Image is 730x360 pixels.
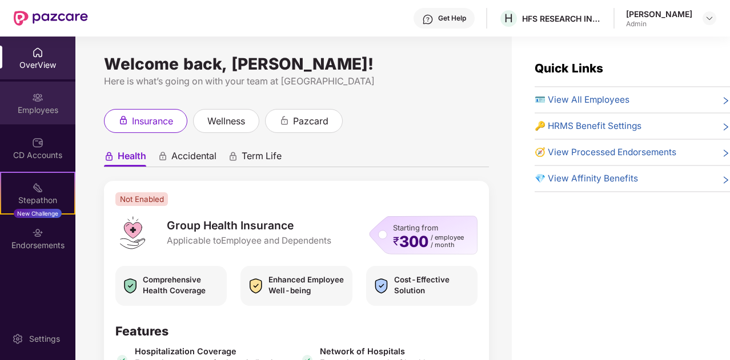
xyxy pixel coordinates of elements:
[372,274,391,298] img: icon
[246,274,265,298] img: icon
[504,11,513,25] span: H
[1,195,74,206] div: Stepathon
[135,346,292,357] span: Hospitalization Coverage
[121,274,139,298] img: icon
[535,172,638,185] span: 💎 View Affinity Benefits
[32,47,43,58] img: svg+xml;base64,PHN2ZyBpZD0iSG9tZSIgeG1sbnM9Imh0dHA6Ly93d3cudzMub3JnLzIwMDAvc3ZnIiB3aWR0aD0iMjAiIG...
[115,216,150,250] img: logo
[279,115,290,126] div: animation
[535,145,676,159] span: 🧭 View Processed Endorsements
[422,14,434,25] img: svg+xml;base64,PHN2ZyBpZD0iSGVscC0zMngzMiIgeG1sbnM9Imh0dHA6Ly93d3cudzMub3JnLzIwMDAvc3ZnIiB3aWR0aD...
[721,122,730,133] span: right
[207,114,245,128] span: wellness
[14,209,62,218] div: New Challenge
[26,333,63,345] div: Settings
[115,323,477,339] div: Features
[293,114,328,128] span: pazcard
[167,218,331,233] span: Group Health Insurance
[115,192,168,206] span: Not Enabled
[118,150,146,167] span: Health
[132,114,173,128] span: insurance
[431,241,464,249] span: / month
[535,93,629,107] span: 🪪 View All Employees
[705,14,714,23] img: svg+xml;base64,PHN2ZyBpZD0iRHJvcGRvd24tMzJ4MzIiIHhtbG5zPSJodHRwOi8vd3d3LnczLm9yZy8yMDAwL3N2ZyIgd2...
[104,59,489,68] div: Welcome back, [PERSON_NAME]!
[393,237,399,246] span: ₹
[522,13,602,24] div: HFS RESEARCH INDIA PRIVATE LIMITED
[143,274,221,296] span: Comprehensive Health Coverage
[171,150,216,167] span: Accidental
[535,61,603,75] span: Quick Links
[104,151,114,161] div: animation
[399,234,428,249] span: 300
[721,148,730,159] span: right
[393,223,438,232] span: Starting from
[626,9,692,19] div: [PERSON_NAME]
[394,274,472,296] span: Cost-Effective Solution
[228,151,238,161] div: animation
[32,182,43,193] img: svg+xml;base64,PHN2ZyB4bWxucz0iaHR0cDovL3d3dy53My5vcmcvMjAwMC9zdmciIHdpZHRoPSIyMSIgaGVpZ2h0PSIyMC...
[242,150,282,167] span: Term Life
[626,19,692,29] div: Admin
[320,346,478,357] span: Network of Hospitals
[721,174,730,185] span: right
[167,234,331,247] span: Applicable to Employee and Dependents
[431,234,464,241] span: / employee
[438,14,466,23] div: Get Help
[721,95,730,107] span: right
[268,274,346,296] span: Enhanced Employee Well-being
[32,92,43,103] img: svg+xml;base64,PHN2ZyBpZD0iRW1wbG95ZWVzIiB4bWxucz0iaHR0cDovL3d3dy53My5vcmcvMjAwMC9zdmciIHdpZHRoPS...
[32,137,43,148] img: svg+xml;base64,PHN2ZyBpZD0iQ0RfQWNjb3VudHMiIGRhdGEtbmFtZT0iQ0QgQWNjb3VudHMiIHhtbG5zPSJodHRwOi8vd3...
[158,151,168,161] div: animation
[32,227,43,238] img: svg+xml;base64,PHN2ZyBpZD0iRW5kb3JzZW1lbnRzIiB4bWxucz0iaHR0cDovL3d3dy53My5vcmcvMjAwMC9zdmciIHdpZH...
[535,119,641,133] span: 🔑 HRMS Benefit Settings
[14,11,88,26] img: New Pazcare Logo
[118,115,129,126] div: animation
[104,74,489,88] div: Here is what’s going on with your team at [GEOGRAPHIC_DATA]
[12,333,23,345] img: svg+xml;base64,PHN2ZyBpZD0iU2V0dGluZy0yMHgyMCIgeG1sbnM9Imh0dHA6Ly93d3cudzMub3JnLzIwMDAvc3ZnIiB3aW...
